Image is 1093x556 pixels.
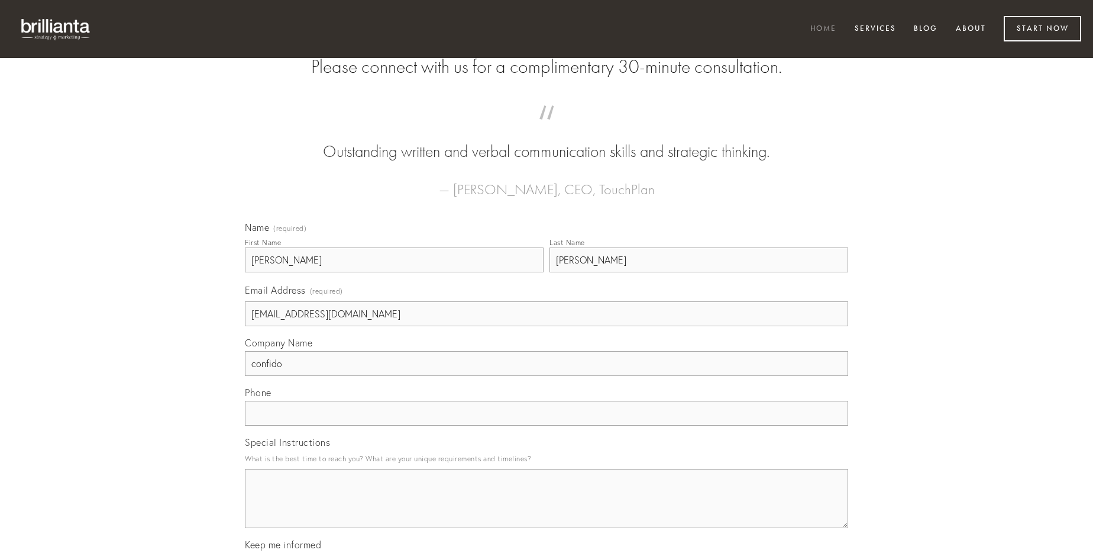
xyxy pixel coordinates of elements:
[245,451,848,467] p: What is the best time to reach you? What are your unique requirements and timelines?
[803,20,844,39] a: Home
[906,20,945,39] a: Blog
[1004,16,1081,41] a: Start Now
[245,56,848,78] h2: Please connect with us for a complimentary 30-minute consultation.
[245,221,269,233] span: Name
[245,238,281,247] div: First Name
[847,20,904,39] a: Services
[245,436,330,448] span: Special Instructions
[245,539,321,551] span: Keep me informed
[549,238,585,247] div: Last Name
[264,117,829,140] span: “
[273,225,306,232] span: (required)
[12,12,101,46] img: brillianta - research, strategy, marketing
[948,20,994,39] a: About
[264,163,829,201] figcaption: — [PERSON_NAME], CEO, TouchPlan
[310,283,343,299] span: (required)
[245,337,312,349] span: Company Name
[245,284,306,296] span: Email Address
[245,387,271,398] span: Phone
[264,117,829,163] blockquote: Outstanding written and verbal communication skills and strategic thinking.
